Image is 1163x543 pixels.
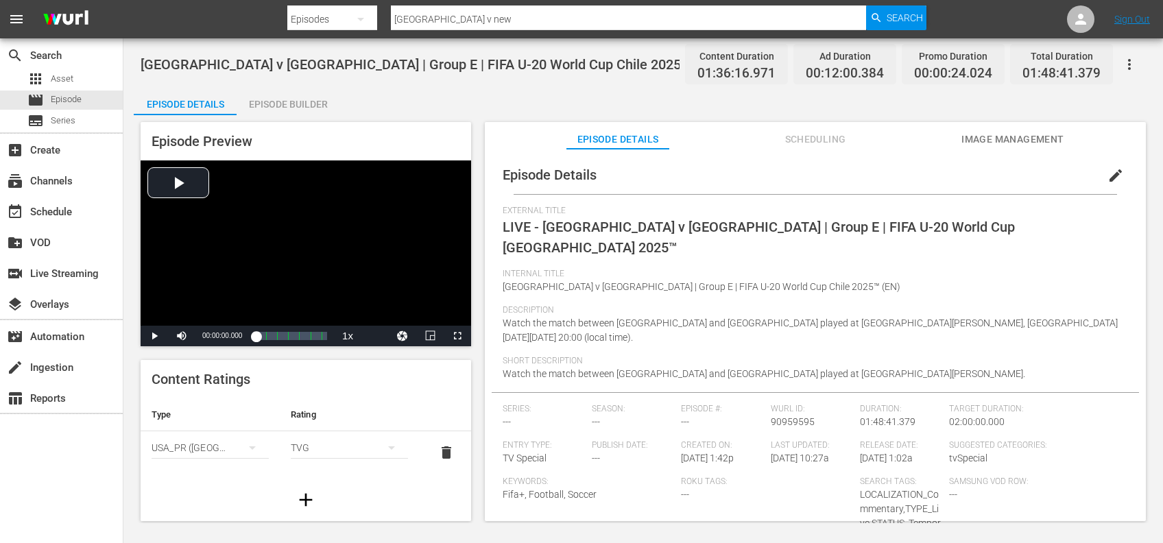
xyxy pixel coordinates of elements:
span: --- [592,416,600,427]
div: Promo Duration [914,47,992,66]
span: LOCALIZATION_Commentary,TYPE_Live,STATUS_Temporary [860,489,941,543]
span: --- [949,489,957,500]
span: Keywords: [503,476,674,487]
span: Search [887,5,923,30]
span: Automation [7,328,23,345]
div: Total Duration [1022,47,1101,66]
span: VOD [7,234,23,251]
span: TV Special [503,452,547,463]
span: Episode [51,93,82,106]
span: Season: [592,404,674,415]
span: Series [51,114,75,128]
span: LIVE - [GEOGRAPHIC_DATA] v [GEOGRAPHIC_DATA] | Group E | FIFA U-20 World Cup [GEOGRAPHIC_DATA] 2025™ [503,219,1015,256]
span: Suggested Categories: [949,440,1120,451]
button: Jump To Time [389,326,416,346]
span: Episode Preview [152,133,252,149]
span: Reports [7,390,23,407]
span: Entry Type: [503,440,585,451]
span: --- [503,416,511,427]
span: Asset [51,72,73,86]
button: Playback Rate [334,326,361,346]
span: Release Date: [860,440,942,451]
span: Wurl ID: [771,404,853,415]
span: Scheduling [764,131,867,148]
span: 00:12:00.384 [806,66,884,82]
span: 01:48:41.379 [1022,66,1101,82]
span: 00:00:24.024 [914,66,992,82]
span: 90959595 [771,416,815,427]
button: Mute [168,326,195,346]
span: Live Streaming [7,265,23,282]
div: Content Duration [697,47,776,66]
div: Episode Builder [237,88,339,121]
span: [GEOGRAPHIC_DATA] v [GEOGRAPHIC_DATA] | Group E | FIFA U-20 World Cup Chile 2025™ (EN) [503,281,900,292]
div: Progress Bar [256,332,327,340]
span: Search Tags: [860,476,942,487]
span: Episode [27,92,44,108]
span: delete [438,444,455,461]
span: External Title [503,206,1121,217]
span: Target Duration: [949,404,1120,415]
table: simple table [141,398,471,474]
span: Asset [27,71,44,87]
span: Episode Details [566,131,669,148]
span: Ingestion [7,359,23,376]
span: Create [7,142,23,158]
span: Overlays [7,296,23,313]
span: [DATE] 1:42p [681,452,734,463]
a: Sign Out [1114,14,1150,25]
span: Samsung VOD Row: [949,476,1031,487]
span: Roku Tags: [681,476,852,487]
span: Internal Title [503,269,1121,280]
span: Description [503,305,1121,316]
button: delete [430,436,463,469]
span: Schedule [7,204,23,220]
div: Ad Duration [806,47,884,66]
button: Episode Builder [237,88,339,115]
span: Series [27,112,44,129]
img: ans4CAIJ8jUAAAAAAAAAAAAAAAAAAAAAAAAgQb4GAAAAAAAAAAAAAAAAAAAAAAAAJMjXAAAAAAAAAAAAAAAAAAAAAAAAgAT5G... [33,3,99,36]
span: 01:48:41.379 [860,416,915,427]
span: Created On: [681,440,763,451]
button: Play [141,326,168,346]
button: Picture-in-Picture [416,326,444,346]
span: Short Description [503,356,1121,367]
span: Duration: [860,404,942,415]
span: 00:00:00.000 [202,332,242,339]
span: [GEOGRAPHIC_DATA] v [GEOGRAPHIC_DATA] | Group E | FIFA U-20 World Cup Chile 2025™ (EN) [141,56,720,73]
span: Watch the match between [GEOGRAPHIC_DATA] and [GEOGRAPHIC_DATA] played at [GEOGRAPHIC_DATA][PERSO... [503,317,1118,343]
span: Channels [7,173,23,189]
span: Fifa+, Football, Soccer [503,489,597,500]
span: Last Updated: [771,440,853,451]
span: Series: [503,404,585,415]
button: Fullscreen [444,326,471,346]
button: Episode Details [134,88,237,115]
span: Search [7,47,23,64]
span: --- [592,452,600,463]
span: Watch the match between [GEOGRAPHIC_DATA] and [GEOGRAPHIC_DATA] played at [GEOGRAPHIC_DATA][PERSO... [503,368,1025,379]
span: edit [1107,167,1124,184]
div: USA_PR ([GEOGRAPHIC_DATA] ([GEOGRAPHIC_DATA])) [152,429,269,467]
span: menu [8,11,25,27]
span: Publish Date: [592,440,674,451]
span: Episode #: [681,404,763,415]
span: Image Management [961,131,1064,148]
button: Search [866,5,926,30]
span: tvSpecial [949,452,987,463]
div: Video Player [141,160,471,346]
span: --- [681,489,689,500]
button: edit [1099,159,1132,192]
div: Episode Details [134,88,237,121]
span: --- [681,416,689,427]
th: Rating [280,398,419,431]
span: [DATE] 1:02a [860,452,913,463]
span: Episode Details [503,167,597,183]
span: 01:36:16.971 [697,66,776,82]
div: TVG [291,429,408,467]
th: Type [141,398,280,431]
span: [DATE] 10:27a [771,452,829,463]
span: Content Ratings [152,371,250,387]
span: 02:00:00.000 [949,416,1005,427]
